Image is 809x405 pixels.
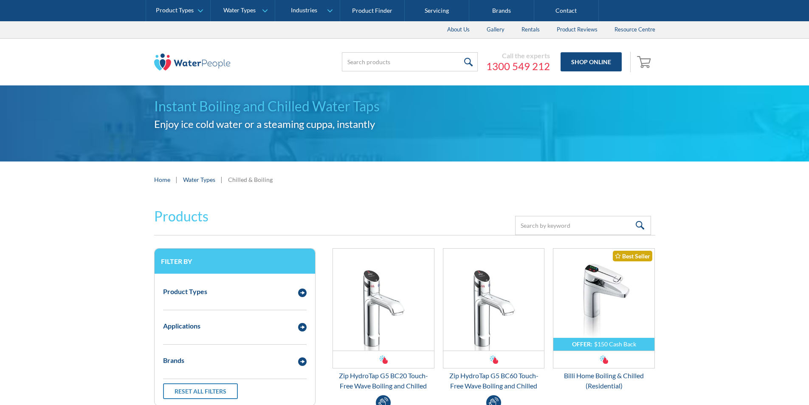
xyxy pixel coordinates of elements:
[342,52,478,71] input: Search products
[553,249,654,351] img: Billi Home Boiling & Chilled (Residential)
[553,371,655,391] div: Billi Home Boiling & Chilled (Residential)
[163,286,207,297] div: Product Types
[439,21,478,38] a: About Us
[486,51,550,60] div: Call the experts
[635,52,655,72] a: Open empty cart
[613,251,652,261] div: Best Seller
[228,175,273,184] div: Chilled & Boiling
[572,340,592,348] div: OFFER:
[161,257,309,265] h3: Filter by
[291,7,317,14] div: Industries
[443,249,544,351] img: Zip HydroTap G5 BC60 Touch-Free Wave Boiling and Chilled
[163,383,238,399] a: Reset all filters
[333,248,434,391] a: Zip HydroTap G5 BC20 Touch-Free Wave Boiling and ChilledZip HydroTap G5 BC20 Touch-Free Wave Boil...
[443,248,545,391] a: Zip HydroTap G5 BC60 Touch-Free Wave Boiling and ChilledZip HydroTap G5 BC60 Touch-Free Wave Boil...
[594,340,636,348] div: $150 Cash Back
[637,55,653,68] img: shopping cart
[223,7,256,14] div: Water Types
[154,54,231,71] img: The Water People
[154,116,655,132] h2: Enjoy ice cold water or a steaming cuppa, instantly
[163,321,200,331] div: Applications
[548,21,606,38] a: Product Reviews
[553,248,655,391] a: OFFER:$150 Cash BackBilli Home Boiling & Chilled (Residential)Best SellerBilli Home Boiling & Chi...
[486,60,550,73] a: 1300 549 212
[561,52,622,71] a: Shop Online
[154,175,170,184] a: Home
[513,21,548,38] a: Rentals
[724,363,809,405] iframe: podium webchat widget bubble
[163,355,184,365] div: Brands
[606,21,664,38] a: Resource Centre
[478,21,513,38] a: Gallery
[183,175,215,184] a: Water Types
[154,206,209,227] h2: Products
[443,371,545,391] div: Zip HydroTap G5 BC60 Touch-Free Wave Boiling and Chilled
[175,174,179,184] div: |
[515,216,651,235] input: Search by keyword
[220,174,224,184] div: |
[333,371,434,391] div: Zip HydroTap G5 BC20 Touch-Free Wave Boiling and Chilled
[154,96,655,116] h1: Instant Boiling and Chilled Water Taps
[333,249,434,351] img: Zip HydroTap G5 BC20 Touch-Free Wave Boiling and Chilled
[156,7,194,14] div: Product Types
